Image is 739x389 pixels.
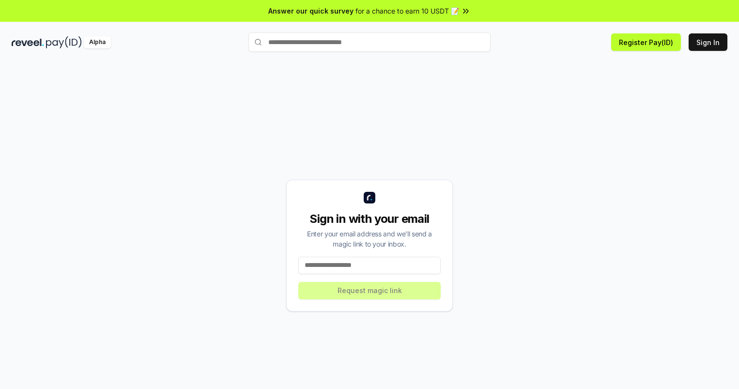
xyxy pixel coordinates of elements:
span: for a chance to earn 10 USDT 📝 [355,6,459,16]
div: Sign in with your email [298,211,441,227]
span: Answer our quick survey [268,6,354,16]
img: pay_id [46,36,82,48]
div: Alpha [84,36,111,48]
button: Register Pay(ID) [611,33,681,51]
button: Sign In [689,33,727,51]
img: reveel_dark [12,36,44,48]
div: Enter your email address and we’ll send a magic link to your inbox. [298,229,441,249]
img: logo_small [364,192,375,203]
